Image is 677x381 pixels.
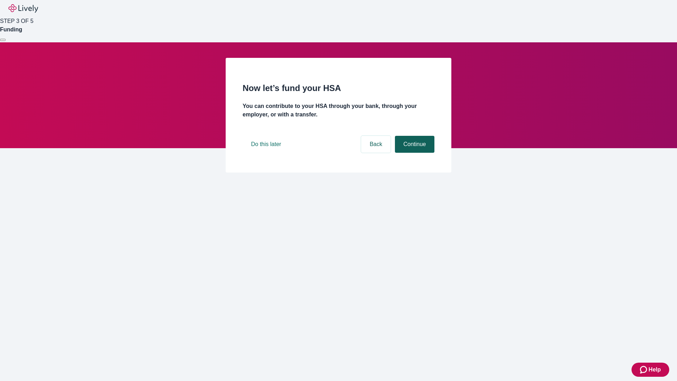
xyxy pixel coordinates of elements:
svg: Zendesk support icon [640,365,648,374]
span: Help [648,365,661,374]
img: Lively [8,4,38,13]
h4: You can contribute to your HSA through your bank, through your employer, or with a transfer. [243,102,434,119]
button: Back [361,136,391,153]
h2: Now let’s fund your HSA [243,82,434,95]
button: Do this later [243,136,289,153]
button: Zendesk support iconHelp [632,363,669,377]
button: Continue [395,136,434,153]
